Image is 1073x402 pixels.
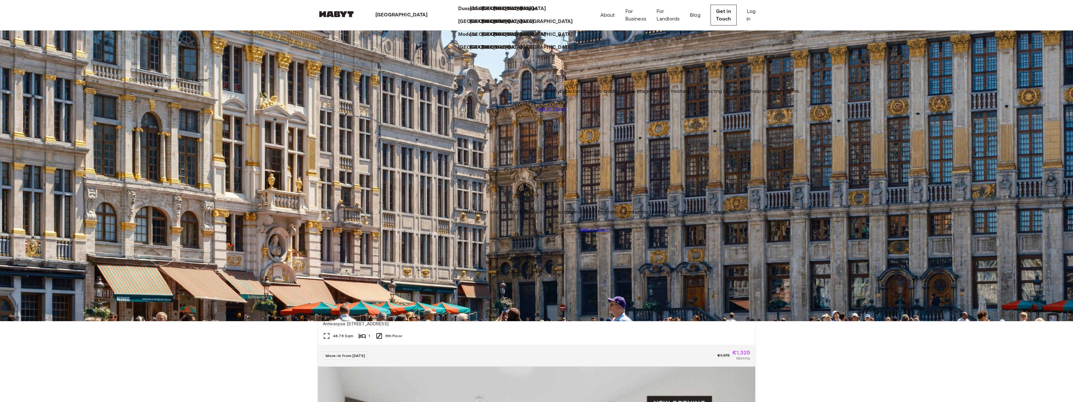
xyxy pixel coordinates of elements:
[470,18,529,25] a: [GEOGRAPHIC_DATA]
[482,5,541,13] a: [GEOGRAPHIC_DATA]
[690,11,700,19] a: Blog
[458,31,477,38] p: Modena
[368,333,370,339] span: 1
[520,31,579,38] a: [GEOGRAPHIC_DATA]
[375,11,428,19] p: [GEOGRAPHIC_DATA]
[482,31,534,38] p: [GEOGRAPHIC_DATA]
[385,333,402,339] span: 6th Floor
[317,11,355,17] img: Habyt
[520,31,573,38] p: [GEOGRAPHIC_DATA]
[493,5,546,13] p: [GEOGRAPHIC_DATA]
[463,208,727,216] span: With Habyt you can find it as quickly as you imagine! Don't hesitate in contacting us and we'll h...
[493,31,552,38] a: [GEOGRAPHIC_DATA]
[600,11,615,19] a: About
[520,44,573,51] p: [GEOGRAPHIC_DATA]
[625,8,646,23] a: For Business
[326,353,365,358] span: Move-in from [DATE]
[458,5,484,13] p: Dusseldorf
[482,44,541,51] a: [GEOGRAPHIC_DATA]
[470,5,529,13] a: [GEOGRAPHIC_DATA]
[458,44,517,51] a: [GEOGRAPHIC_DATA]
[458,5,491,13] a: Dusseldorf
[520,18,573,25] p: [GEOGRAPHIC_DATA]
[747,8,756,23] a: Log in
[470,44,522,51] p: [GEOGRAPHIC_DATA]
[732,350,750,355] span: €1,325
[493,18,506,25] p: Milan
[482,18,534,25] p: [GEOGRAPHIC_DATA]
[470,5,522,13] p: [GEOGRAPHIC_DATA]
[482,31,541,38] a: [GEOGRAPHIC_DATA]
[333,333,353,339] span: 48.76 Sqm
[736,355,750,361] span: Monthly
[458,18,511,25] p: [GEOGRAPHIC_DATA]
[470,18,522,25] p: [GEOGRAPHIC_DATA]
[493,5,552,13] a: [GEOGRAPHIC_DATA]
[482,5,534,13] p: [GEOGRAPHIC_DATA]
[482,44,534,51] p: [GEOGRAPHIC_DATA]
[520,5,543,13] a: Phuket
[323,321,750,327] span: Antwerpse [STREET_ADDRESS]
[470,31,529,38] a: [GEOGRAPHIC_DATA]
[711,5,737,25] a: Get in Touch
[482,18,541,25] a: [GEOGRAPHIC_DATA]
[470,31,522,38] p: [GEOGRAPHIC_DATA]
[493,18,513,25] a: Milan
[580,226,610,233] a: Get in Touch
[717,353,730,358] span: €1,375
[520,44,579,51] a: [GEOGRAPHIC_DATA]
[493,31,546,38] p: [GEOGRAPHIC_DATA]
[520,18,579,25] a: [GEOGRAPHIC_DATA]
[470,44,529,51] a: [GEOGRAPHIC_DATA]
[458,18,517,25] a: [GEOGRAPHIC_DATA]
[656,8,680,23] a: For Landlords
[520,5,537,13] p: Phuket
[458,31,484,38] a: Modena
[458,44,511,51] p: [GEOGRAPHIC_DATA]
